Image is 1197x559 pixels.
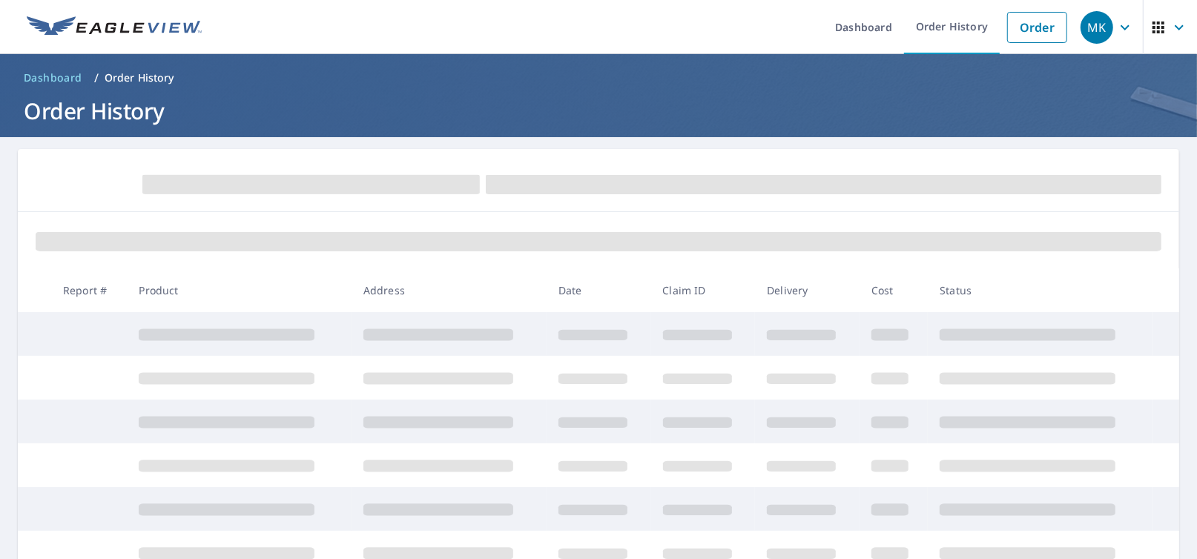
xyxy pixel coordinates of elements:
th: Product [127,268,351,312]
th: Status [928,268,1153,312]
a: Dashboard [18,66,88,90]
li: / [94,69,99,87]
th: Address [352,268,547,312]
th: Claim ID [651,268,756,312]
nav: breadcrumb [18,66,1179,90]
p: Order History [105,70,174,85]
img: EV Logo [27,16,202,39]
th: Date [547,268,651,312]
th: Delivery [755,268,860,312]
th: Cost [860,268,928,312]
h1: Order History [18,96,1179,126]
div: MK [1081,11,1113,44]
th: Report # [51,268,128,312]
a: Order [1007,12,1067,43]
span: Dashboard [24,70,82,85]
